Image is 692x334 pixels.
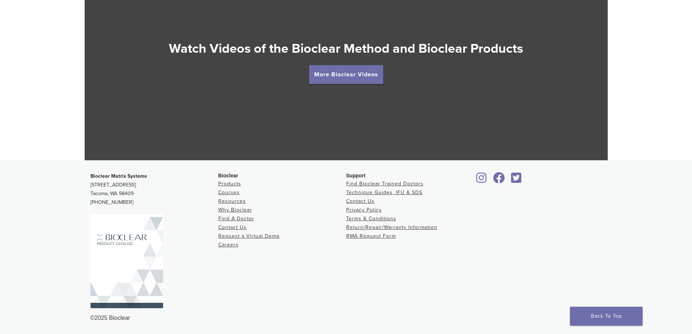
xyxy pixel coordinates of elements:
a: Contact Us [218,224,247,230]
img: Bioclear [90,214,163,308]
a: Resources [218,198,246,204]
a: Privacy Policy [346,207,382,213]
span: Bioclear [218,173,238,178]
a: Products [218,181,241,187]
h2: Watch Videos of the Bioclear Method and Bioclear Products [85,40,608,57]
a: Back To Top [570,307,643,326]
a: Bioclear [491,177,507,184]
a: Contact Us [346,198,375,204]
a: Request a Virtual Demo [218,233,280,239]
a: Find A Doctor [218,216,254,222]
strong: Bioclear Matrix Systems [90,173,147,179]
a: RMA Request Form [346,233,396,239]
a: Return/Repair/Warranty Information [346,224,437,230]
a: More Bioclear Videos [309,65,383,84]
a: Careers [218,242,239,248]
div: ©2025 Bioclear [90,314,602,322]
a: Terms & Conditions [346,216,396,222]
a: Find Bioclear Trained Doctors [346,181,424,187]
span: Support [346,173,366,178]
a: Technique Guides, IFU & SDS [346,189,422,196]
a: Courses [218,189,240,196]
a: Why Bioclear [218,207,252,213]
a: Bioclear [509,177,524,184]
a: Bioclear [474,177,489,184]
p: [STREET_ADDRESS] Tacoma, WA 98409 [PHONE_NUMBER] [90,172,218,207]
